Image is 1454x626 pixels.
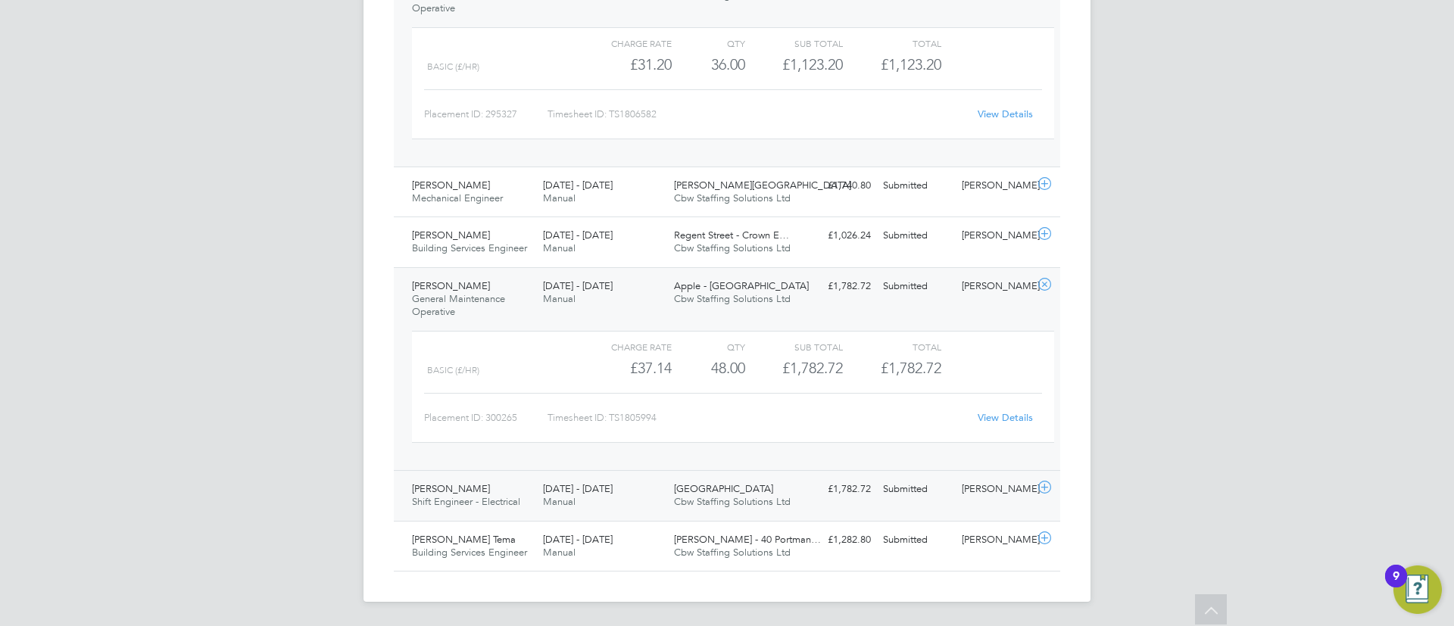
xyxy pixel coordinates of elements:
div: Submitted [877,477,956,502]
div: 48.00 [672,356,745,381]
span: Manual [543,292,576,305]
span: General Maintenance Operative [412,292,505,318]
div: Placement ID: 300265 [424,406,548,430]
div: 9 [1393,576,1399,596]
div: £1,782.72 [745,356,843,381]
span: [PERSON_NAME] [412,279,490,292]
div: £31.20 [574,52,672,77]
span: [PERSON_NAME] [412,229,490,241]
div: Timesheet ID: TS1806582 [548,102,968,126]
span: Manual [543,192,576,204]
span: Regent Street - Crown E… [674,229,789,241]
span: [DATE] - [DATE] [543,482,613,495]
span: [DATE] - [DATE] [543,279,613,292]
span: [GEOGRAPHIC_DATA] [674,482,773,495]
div: [PERSON_NAME] [956,477,1034,502]
span: Cbw Staffing Solutions Ltd [674,192,791,204]
button: Open Resource Center, 9 new notifications [1393,565,1442,614]
div: Total [843,34,941,52]
span: £1,782.72 [881,359,941,377]
span: Basic (£/HR) [427,365,479,375]
span: Cbw Staffing Solutions Ltd [674,241,791,254]
span: [DATE] - [DATE] [543,533,613,546]
span: Cbw Staffing Solutions Ltd [674,292,791,305]
div: Submitted [877,173,956,198]
span: [PERSON_NAME] - 40 Portman… [674,533,821,546]
span: [PERSON_NAME][GEOGRAPHIC_DATA] [674,179,851,192]
div: [PERSON_NAME] [956,274,1034,299]
div: £1,123.20 [745,52,843,77]
div: QTY [672,34,745,52]
a: View Details [978,411,1033,424]
div: [PERSON_NAME] [956,223,1034,248]
span: Cbw Staffing Solutions Ltd [674,495,791,508]
span: Manual [543,546,576,559]
span: [DATE] - [DATE] [543,179,613,192]
div: £1,282.80 [798,528,877,553]
div: £1,782.72 [798,477,877,502]
div: 36.00 [672,52,745,77]
span: [PERSON_NAME] [412,179,490,192]
span: Manual [543,495,576,508]
span: Cbw Staffing Solutions Ltd [674,546,791,559]
span: [PERSON_NAME] Tema [412,533,516,546]
div: Submitted [877,528,956,553]
div: Submitted [877,274,956,299]
span: Building Services Engineer [412,241,527,254]
span: Manual [543,241,576,254]
div: Submitted [877,223,956,248]
span: [DATE] - [DATE] [543,229,613,241]
div: Charge rate [574,34,672,52]
div: Total [843,338,941,356]
div: £1,026.24 [798,223,877,248]
span: Apple - [GEOGRAPHIC_DATA] [674,279,809,292]
span: Shift Engineer - Electrical [412,495,520,508]
div: £37.14 [574,356,672,381]
div: Timesheet ID: TS1805994 [548,406,968,430]
div: QTY [672,338,745,356]
div: £1,782.72 [798,274,877,299]
div: [PERSON_NAME] [956,528,1034,553]
div: [PERSON_NAME] [956,173,1034,198]
div: Placement ID: 295327 [424,102,548,126]
span: £1,123.20 [881,55,941,73]
span: Basic (£/HR) [427,61,479,72]
span: Mechanical Engineer [412,192,503,204]
span: [PERSON_NAME] [412,482,490,495]
div: Charge rate [574,338,672,356]
span: Building Services Engineer [412,546,527,559]
div: Sub Total [745,338,843,356]
div: Sub Total [745,34,843,52]
div: £1,740.80 [798,173,877,198]
a: View Details [978,107,1033,120]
